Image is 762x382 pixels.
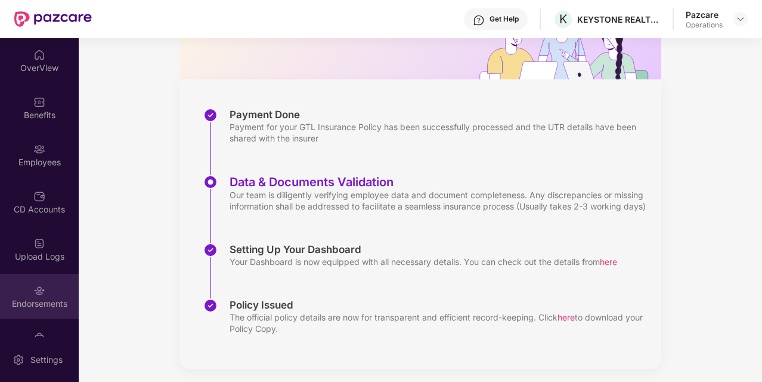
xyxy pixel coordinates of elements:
div: Data & Documents Validation [230,175,649,189]
img: hrOnboarding [479,4,661,79]
img: svg+xml;base64,PHN2ZyBpZD0iU2V0dGluZy0yMHgyMCIgeG1sbnM9Imh0dHA6Ly93d3cudzMub3JnLzIwMDAvc3ZnIiB3aW... [13,354,24,366]
div: Policy Issued [230,298,649,312]
div: Operations [686,20,723,30]
img: svg+xml;base64,PHN2ZyBpZD0iSG9tZSIgeG1sbnM9Imh0dHA6Ly93d3cudzMub3JnLzIwMDAvc3ZnIiB3aWR0aD0iMjAiIG... [33,49,45,61]
img: svg+xml;base64,PHN2ZyBpZD0iQmVuZWZpdHMiIHhtbG5zPSJodHRwOi8vd3d3LnczLm9yZy8yMDAwL3N2ZyIgd2lkdGg9Ij... [33,96,45,108]
img: svg+xml;base64,PHN2ZyBpZD0iRW1wbG95ZWVzIiB4bWxucz0iaHR0cDovL3d3dy53My5vcmcvMjAwMC9zdmciIHdpZHRoPS... [33,143,45,155]
div: Get Help [490,14,519,24]
div: KEYSTONE REALTORS LIMITED [577,14,661,25]
div: Setting Up Your Dashboard [230,243,617,256]
img: svg+xml;base64,PHN2ZyBpZD0iQ0RfQWNjb3VudHMiIGRhdGEtbmFtZT0iQ0QgQWNjb3VudHMiIHhtbG5zPSJodHRwOi8vd3... [33,190,45,202]
img: svg+xml;base64,PHN2ZyBpZD0iU3RlcC1Eb25lLTMyeDMyIiB4bWxucz0iaHR0cDovL3d3dy53My5vcmcvMjAwMC9zdmciIH... [203,298,218,313]
img: svg+xml;base64,PHN2ZyBpZD0iRW5kb3JzZW1lbnRzIiB4bWxucz0iaHR0cDovL3d3dy53My5vcmcvMjAwMC9zdmciIHdpZH... [33,285,45,297]
div: Our team is diligently verifying employee data and document completeness. Any discrepancies or mi... [230,189,649,212]
img: svg+xml;base64,PHN2ZyBpZD0iSGVscC0zMngzMiIgeG1sbnM9Imh0dHA6Ly93d3cudzMub3JnLzIwMDAvc3ZnIiB3aWR0aD... [473,14,485,26]
img: svg+xml;base64,PHN2ZyBpZD0iRHJvcGRvd24tMzJ4MzIiIHhtbG5zPSJodHRwOi8vd3d3LnczLm9yZy8yMDAwL3N2ZyIgd2... [736,14,745,24]
img: svg+xml;base64,PHN2ZyBpZD0iU3RlcC1BY3RpdmUtMzJ4MzIiIHhtbG5zPSJodHRwOi8vd3d3LnczLm9yZy8yMDAwL3N2Zy... [203,175,218,189]
img: svg+xml;base64,PHN2ZyBpZD0iTXlfT3JkZXJzIiBkYXRhLW5hbWU9Ik15IE9yZGVycyIgeG1sbnM9Imh0dHA6Ly93d3cudz... [33,332,45,344]
div: Settings [27,354,66,366]
span: here [600,257,617,267]
span: K [559,12,567,26]
img: svg+xml;base64,PHN2ZyBpZD0iU3RlcC1Eb25lLTMyeDMyIiB4bWxucz0iaHR0cDovL3d3dy53My5vcmcvMjAwMC9zdmciIH... [203,108,218,122]
div: Pazcare [686,9,723,20]
span: here [557,312,575,322]
div: Your Dashboard is now equipped with all necessary details. You can check out the details from [230,256,617,267]
img: svg+xml;base64,PHN2ZyBpZD0iU3RlcC1Eb25lLTMyeDMyIiB4bWxucz0iaHR0cDovL3d3dy53My5vcmcvMjAwMC9zdmciIH... [203,243,218,257]
div: Payment Done [230,108,649,121]
div: The official policy details are now for transparent and efficient record-keeping. Click to downlo... [230,312,649,334]
img: svg+xml;base64,PHN2ZyBpZD0iVXBsb2FkX0xvZ3MiIGRhdGEtbmFtZT0iVXBsb2FkIExvZ3MiIHhtbG5zPSJodHRwOi8vd3... [33,238,45,249]
img: New Pazcare Logo [14,11,92,27]
div: Payment for your GTL Insurance Policy has been successfully processed and the UTR details have be... [230,121,649,144]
